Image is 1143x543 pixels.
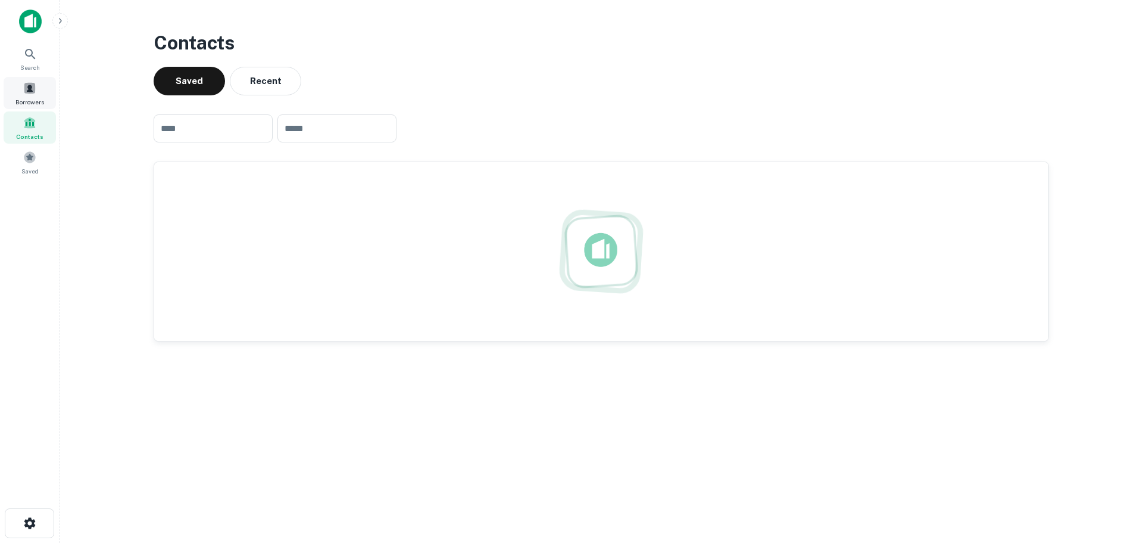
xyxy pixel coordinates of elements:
[230,67,301,95] button: Recent
[16,132,43,141] span: Contacts
[4,77,56,109] a: Borrowers
[154,29,1049,57] h3: Contacts
[154,67,225,95] button: Saved
[15,97,44,107] span: Borrowers
[20,63,40,72] span: Search
[1083,448,1143,505] iframe: Chat Widget
[4,111,56,144] a: Contacts
[21,166,39,176] span: Saved
[19,10,42,33] img: capitalize-icon.png
[4,42,56,75] a: Search
[4,146,56,178] a: Saved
